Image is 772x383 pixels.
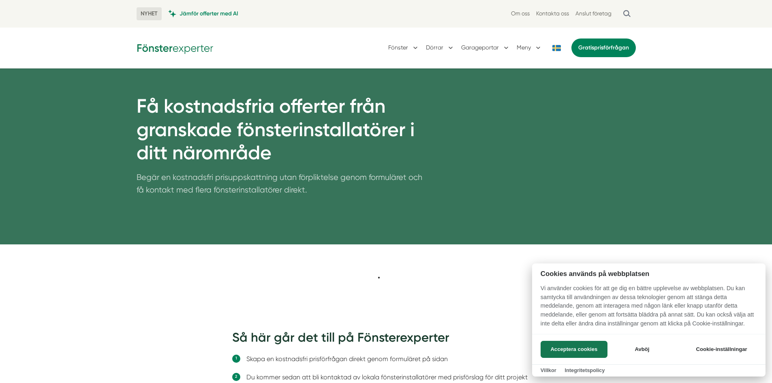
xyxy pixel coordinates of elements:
button: Acceptera cookies [541,341,607,358]
p: Vi använder cookies för att ge dig en bättre upplevelse av webbplatsen. Du kan samtycka till anvä... [532,284,766,334]
a: Integritetspolicy [565,367,605,373]
button: Cookie-inställningar [686,341,757,358]
h2: Cookies används på webbplatsen [532,270,766,278]
a: Villkor [541,367,556,373]
button: Avböj [610,341,674,358]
